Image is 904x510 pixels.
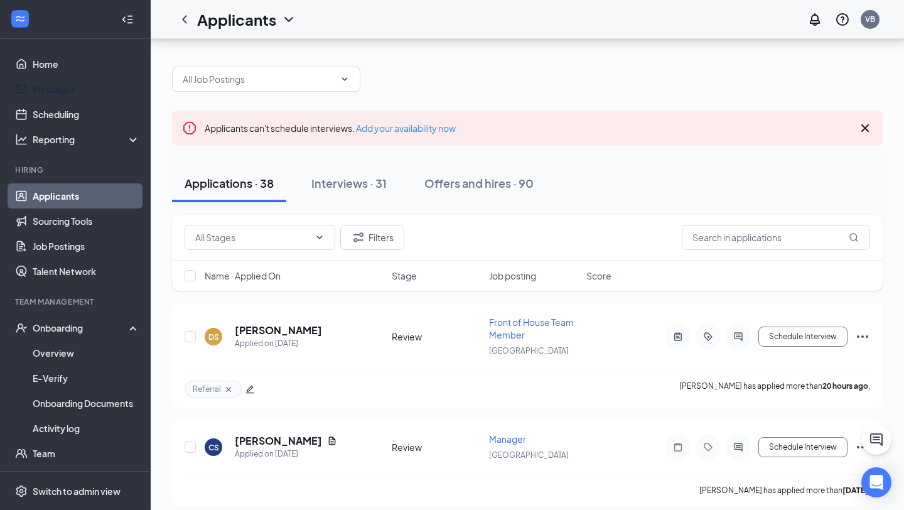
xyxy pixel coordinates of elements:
svg: Note [670,442,686,452]
svg: Tag [701,442,716,452]
button: Schedule Interview [758,327,847,347]
div: Applications · 38 [185,175,274,191]
h5: [PERSON_NAME] [235,323,322,337]
a: Overview [33,340,140,366]
div: VB [865,14,875,24]
svg: Collapse [121,13,134,26]
svg: Cross [858,121,873,136]
span: Stage [392,269,417,282]
b: 20 hours ago [822,381,868,391]
a: Team [33,441,140,466]
div: Open Intercom Messenger [861,467,891,497]
input: All Stages [195,231,309,244]
span: [GEOGRAPHIC_DATA] [489,346,569,355]
a: Sourcing Tools [33,209,140,234]
a: Messages [33,77,140,102]
svg: Analysis [15,133,28,146]
div: Review [392,441,482,453]
svg: ChevronDown [281,12,296,27]
span: Name · Applied On [205,269,281,282]
a: Home [33,52,140,77]
a: Job Postings [33,234,140,259]
span: Manager [489,433,526,445]
h1: Applicants [197,9,276,30]
svg: ActiveNote [670,332,686,342]
p: [PERSON_NAME] has applied more than . [679,381,870,398]
div: CS [208,442,219,453]
span: edit [245,385,254,394]
svg: Ellipses [855,440,870,455]
svg: WorkstreamLogo [14,13,26,25]
a: E-Verify [33,366,140,391]
a: Activity log [33,416,140,441]
svg: Error [182,121,197,136]
div: DS [208,332,219,342]
div: Review [392,330,482,343]
a: Talent Network [33,259,140,284]
svg: Notifications [807,12,822,27]
svg: ChatActive [869,432,884,447]
svg: Ellipses [855,329,870,344]
div: Interviews · 31 [311,175,387,191]
a: Applicants [33,183,140,209]
h5: [PERSON_NAME] [235,434,322,448]
svg: MagnifyingGlass [849,232,859,242]
button: Schedule Interview [758,437,847,457]
svg: ChevronDown [315,232,325,242]
a: Onboarding Documents [33,391,140,416]
svg: QuestionInfo [835,12,850,27]
div: Reporting [33,133,141,146]
div: Hiring [15,165,137,175]
input: Search in applications [682,225,870,250]
svg: ChevronDown [340,74,350,84]
button: Filter Filters [340,225,404,250]
span: Applicants can't schedule interviews. [205,122,456,134]
svg: ActiveTag [701,332,716,342]
a: Scheduling [33,102,140,127]
div: Applied on [DATE] [235,448,337,460]
span: Front of House Team Member [489,317,574,340]
span: Referral [193,384,221,394]
div: Team Management [15,296,137,307]
svg: Document [327,436,337,446]
div: Applied on [DATE] [235,337,322,350]
svg: ChevronLeft [177,12,192,27]
a: Documents [33,466,140,491]
svg: Filter [351,230,366,245]
b: [DATE] [842,486,868,495]
svg: Settings [15,485,28,497]
div: Onboarding [33,322,129,334]
svg: ActiveChat [731,442,746,452]
button: ChatActive [861,425,891,455]
p: [PERSON_NAME] has applied more than . [699,485,870,496]
div: Offers and hires · 90 [424,175,534,191]
div: Switch to admin view [33,485,121,497]
svg: UserCheck [15,322,28,334]
span: Score [586,269,611,282]
input: All Job Postings [183,72,335,86]
span: [GEOGRAPHIC_DATA] [489,450,569,460]
a: Add your availability now [356,122,456,134]
span: Job posting [489,269,536,282]
svg: ActiveChat [731,332,746,342]
svg: Cross [223,384,234,394]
